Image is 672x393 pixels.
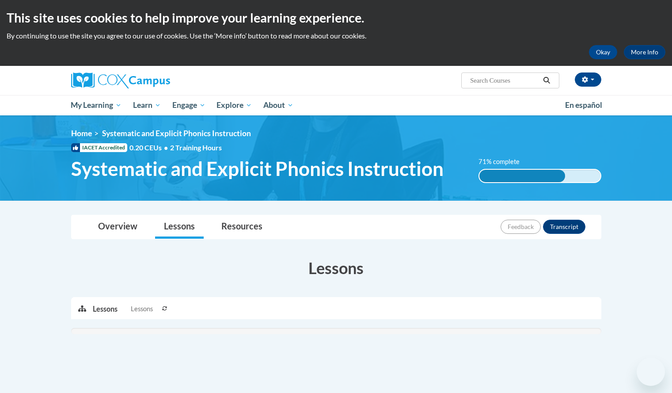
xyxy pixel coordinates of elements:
[155,215,204,239] a: Lessons
[216,100,252,111] span: Explore
[170,143,222,152] span: 2 Training Hours
[211,95,258,115] a: Explore
[540,75,553,86] button: Search
[213,215,271,239] a: Resources
[71,100,121,111] span: My Learning
[589,45,617,59] button: Okay
[263,100,293,111] span: About
[543,220,585,234] button: Transcript
[133,100,161,111] span: Learn
[131,304,153,314] span: Lessons
[65,95,128,115] a: My Learning
[164,143,168,152] span: •
[71,72,239,88] a: Cox Campus
[637,358,665,386] iframe: Button to launch messaging window
[71,157,444,180] span: Systematic and Explicit Phonics Instruction
[575,72,601,87] button: Account Settings
[71,257,601,279] h3: Lessons
[71,129,92,138] a: Home
[167,95,211,115] a: Engage
[129,143,170,153] span: 0.20 CEUs
[479,170,565,182] div: 71% complete
[501,220,541,234] button: Feedback
[7,9,665,27] h2: This site uses cookies to help improve your learning experience.
[469,75,540,86] input: Search Courses
[478,157,529,167] label: 71% complete
[102,129,251,138] span: Systematic and Explicit Phonics Instruction
[93,304,118,314] p: Lessons
[624,45,665,59] a: More Info
[172,100,205,111] span: Engage
[258,95,299,115] a: About
[7,31,665,41] p: By continuing to use the site you agree to our use of cookies. Use the ‘More info’ button to read...
[71,143,127,152] span: IACET Accredited
[127,95,167,115] a: Learn
[559,96,608,114] a: En español
[58,95,615,115] div: Main menu
[89,215,146,239] a: Overview
[71,72,170,88] img: Cox Campus
[565,100,602,110] span: En español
